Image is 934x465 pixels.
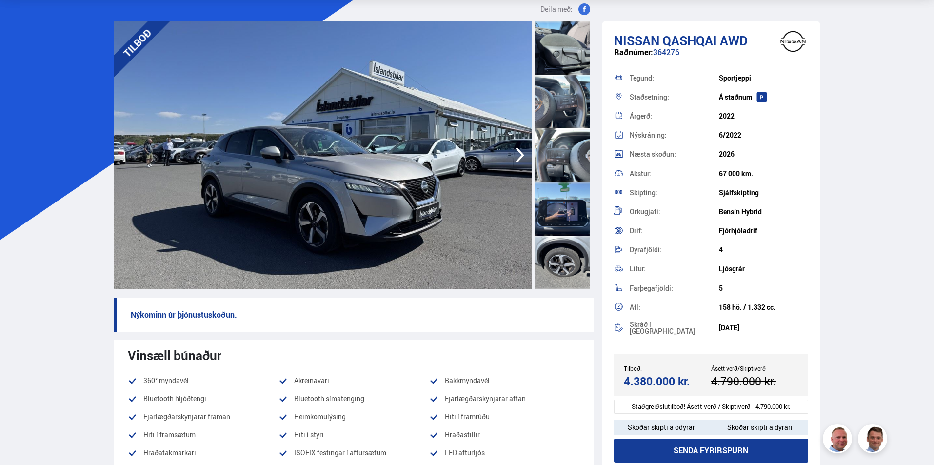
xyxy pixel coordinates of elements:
[614,48,809,67] div: 364276
[719,150,808,158] div: 2026
[614,32,659,49] span: Nissan
[630,170,719,177] div: Akstur:
[719,227,808,235] div: Fjórhjóladrif
[630,94,719,101] div: Staðsetning:
[630,285,719,292] div: Farþegafjöldi:
[624,365,711,372] div: Tilboð:
[429,447,580,459] li: LED afturljós
[278,447,429,459] li: ISOFIX festingar í aftursætum
[278,375,429,386] li: Akreinavari
[429,375,580,386] li: Bakkmyndavél
[630,321,719,335] div: Skráð í [GEOGRAPHIC_DATA]:
[719,170,808,178] div: 67 000 km.
[8,4,37,33] button: Opna LiveChat spjallviðmót
[630,132,719,139] div: Nýskráning:
[719,208,808,216] div: Bensín Hybrid
[711,420,808,435] div: Skoðar skipti á dýrari
[719,112,808,120] div: 2022
[774,26,813,57] img: brand logo
[429,393,580,404] li: Fjarlægðarskynjarar aftan
[100,6,174,80] div: TILBOÐ
[614,420,711,435] div: Skoðar skipti á ódýrari
[859,425,889,455] img: FbJEzSuNWCJXmdc-.webp
[128,348,580,363] div: Vinsæll búnaður
[662,32,748,49] span: Qashqai AWD
[624,375,708,388] div: 4.380.000 kr.
[429,429,580,441] li: Hraðastillir
[429,411,580,423] li: Hiti í framrúðu
[711,375,795,388] div: 4.790.000 kr.
[719,324,808,332] div: [DATE]
[719,284,808,292] div: 5
[614,400,809,414] div: Staðgreiðslutilboð! Ásett verð / Skiptiverð - 4.790.000 kr.
[614,47,653,58] span: Raðnúmer:
[278,393,429,404] li: Bluetooth símatenging
[630,189,719,196] div: Skipting:
[114,298,594,332] p: Nýkominn úr þjónustuskoðun.
[719,265,808,273] div: Ljósgrár
[630,113,719,120] div: Árgerð:
[540,3,573,15] span: Deila með:
[630,151,719,158] div: Næsta skoðun:
[719,93,808,101] div: Á staðnum
[719,303,808,311] div: 158 hö. / 1.332 cc.
[630,208,719,215] div: Orkugjafi:
[278,411,429,423] li: Heimkomulýsing
[630,75,719,81] div: Tegund:
[128,411,278,423] li: Fjarlægðarskynjarar framan
[719,246,808,254] div: 4
[128,447,278,459] li: Hraðatakmarkari
[614,439,809,463] button: Senda fyrirspurn
[630,304,719,311] div: Afl:
[719,74,808,82] div: Sportjeppi
[128,429,278,441] li: Hiti í framsætum
[630,227,719,234] div: Drif:
[630,265,719,272] div: Litur:
[630,246,719,253] div: Dyrafjöldi:
[824,425,854,455] img: siFngHWaQ9KaOqBr.png
[537,3,594,15] button: Deila með:
[128,393,278,404] li: Bluetooth hljóðtengi
[278,429,429,441] li: Hiti í stýri
[711,365,798,372] div: Ásett verð/Skiptiverð
[128,375,278,386] li: 360° myndavél
[719,189,808,197] div: Sjálfskipting
[719,131,808,139] div: 6/2022
[114,21,532,289] img: 3292782.jpeg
